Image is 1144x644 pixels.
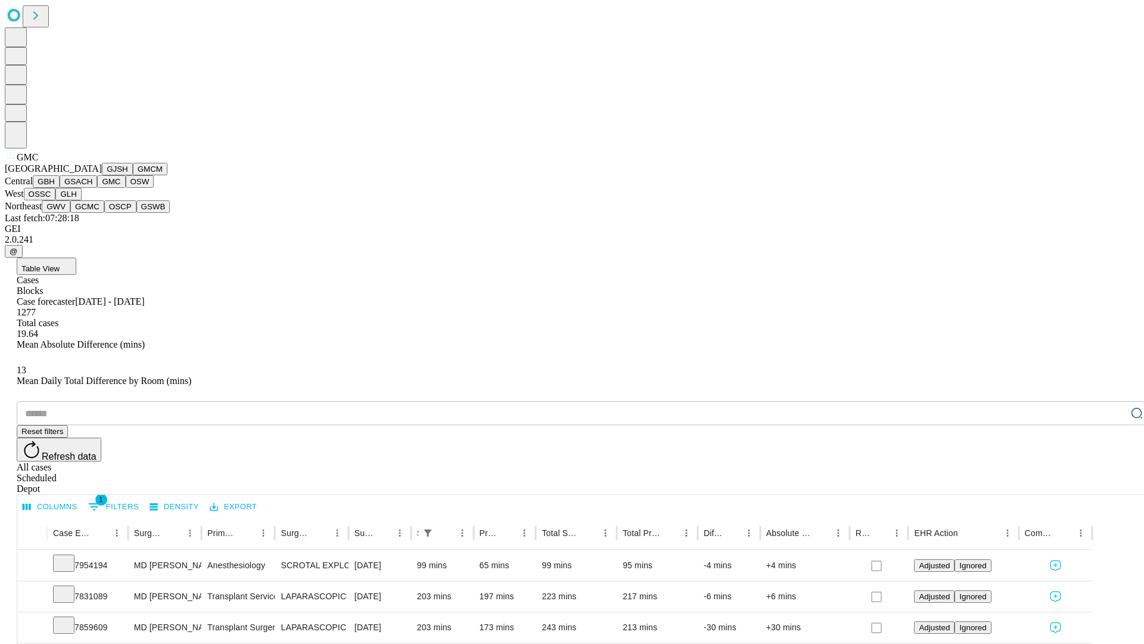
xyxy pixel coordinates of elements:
[17,152,38,162] span: GMC
[33,175,60,188] button: GBH
[499,525,516,541] button: Sort
[766,581,844,612] div: +6 mins
[23,618,41,639] button: Expand
[133,163,167,175] button: GMCM
[623,612,692,643] div: 213 mins
[207,498,260,516] button: Export
[134,550,195,581] div: MD [PERSON_NAME] Md
[17,329,38,339] span: 19.64
[281,550,342,581] div: SCROTAL EXPLORATION
[182,525,198,541] button: Menu
[329,525,346,541] button: Menu
[419,525,436,541] div: 1 active filter
[741,525,757,541] button: Menu
[542,550,611,581] div: 99 mins
[238,525,255,541] button: Sort
[959,623,986,632] span: Ignored
[955,590,991,603] button: Ignored
[17,376,191,386] span: Mean Daily Total Difference by Room (mins)
[23,587,41,608] button: Expand
[102,163,133,175] button: GJSH
[856,528,871,538] div: Resolved in EHR
[704,581,754,612] div: -6 mins
[134,528,164,538] div: Surgeon Name
[255,525,272,541] button: Menu
[419,525,436,541] button: Show filters
[623,581,692,612] div: 217 mins
[919,592,950,601] span: Adjusted
[959,561,986,570] span: Ignored
[60,175,97,188] button: GSACH
[623,550,692,581] div: 95 mins
[914,528,958,538] div: EHR Action
[830,525,847,541] button: Menu
[391,525,408,541] button: Menu
[21,427,63,436] span: Reset filters
[375,525,391,541] button: Sort
[42,200,70,213] button: GWV
[95,494,107,506] span: 1
[417,581,468,612] div: 203 mins
[516,525,533,541] button: Menu
[542,581,611,612] div: 223 mins
[126,175,154,188] button: OSW
[136,200,170,213] button: GSWB
[766,550,844,581] div: +4 mins
[872,525,888,541] button: Sort
[134,612,195,643] div: MD [PERSON_NAME] [PERSON_NAME] Md
[55,188,81,200] button: GLH
[959,592,986,601] span: Ignored
[5,201,42,211] span: Northeast
[355,581,405,612] div: [DATE]
[355,528,374,538] div: Surgery Date
[53,528,91,538] div: Case Epic Id
[724,525,741,541] button: Sort
[955,621,991,634] button: Ignored
[813,525,830,541] button: Sort
[999,525,1016,541] button: Menu
[355,612,405,643] div: [DATE]
[281,581,342,612] div: LAPARASCOPIC DONOR [MEDICAL_DATA]
[147,498,202,516] button: Density
[17,438,101,462] button: Refresh data
[97,175,125,188] button: GMC
[355,550,405,581] div: [DATE]
[5,234,1139,245] div: 2.0.241
[134,581,195,612] div: MD [PERSON_NAME] [PERSON_NAME] Md
[437,525,454,541] button: Sort
[17,425,68,438] button: Reset filters
[104,200,136,213] button: OSCP
[704,612,754,643] div: -30 mins
[207,581,269,612] div: Transplant Services
[914,590,955,603] button: Adjusted
[53,581,122,612] div: 7831089
[919,561,950,570] span: Adjusted
[17,296,75,306] span: Case forecaster
[10,247,18,256] span: @
[312,525,329,541] button: Sort
[207,528,237,538] div: Primary Service
[281,612,342,643] div: LAPARASCOPIC DONOR [MEDICAL_DATA]
[21,264,60,273] span: Table View
[5,188,24,199] span: West
[597,525,614,541] button: Menu
[85,497,142,516] button: Show filters
[20,498,80,516] button: Select columns
[417,528,418,538] div: Scheduled In Room Duration
[454,525,471,541] button: Menu
[5,163,102,174] span: [GEOGRAPHIC_DATA]
[5,224,1139,234] div: GEI
[17,307,36,317] span: 1277
[1056,525,1072,541] button: Sort
[207,612,269,643] div: Transplant Surgery
[955,559,991,572] button: Ignored
[23,556,41,577] button: Expand
[623,528,660,538] div: Total Predicted Duration
[661,525,678,541] button: Sort
[1025,528,1055,538] div: Comments
[42,451,97,462] span: Refresh data
[165,525,182,541] button: Sort
[480,612,530,643] div: 173 mins
[17,318,58,328] span: Total cases
[17,365,26,375] span: 13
